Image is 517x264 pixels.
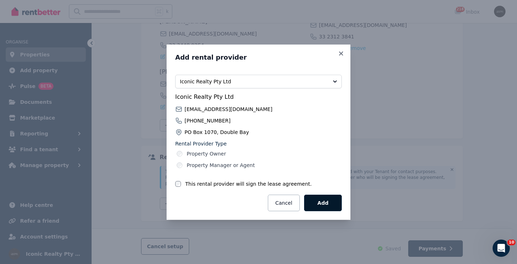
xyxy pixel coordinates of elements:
[180,78,327,85] span: Iconic Realty Pty Ltd
[175,53,342,62] h3: Add rental provider
[493,240,510,257] iframe: Intercom live chat
[185,180,312,187] label: This rental provider will sign the lease agreement.
[175,75,342,88] button: Iconic Realty Pty Ltd
[507,240,516,245] span: 10
[268,195,300,211] button: Cancel
[304,195,342,211] button: Add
